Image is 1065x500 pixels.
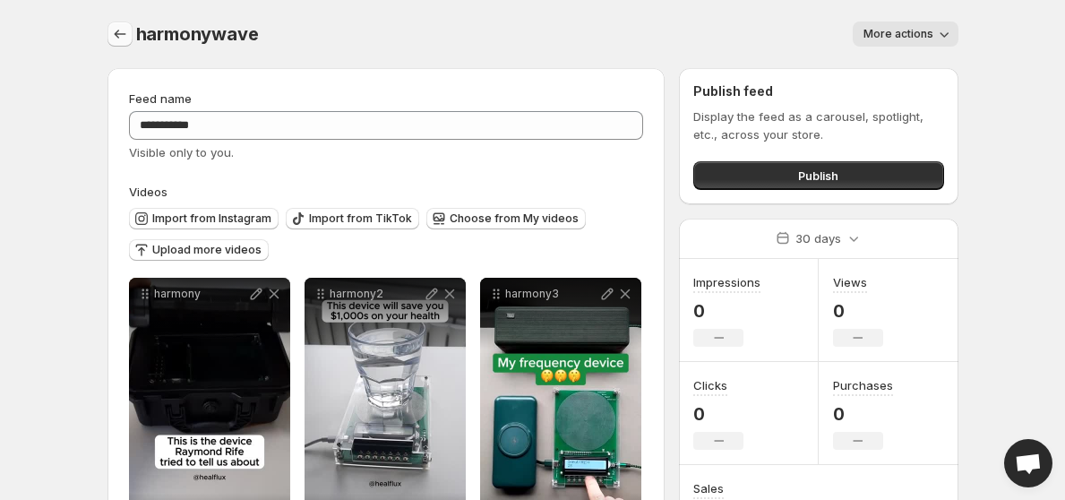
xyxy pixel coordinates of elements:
[833,376,893,394] h3: Purchases
[107,22,133,47] button: Settings
[1004,439,1052,487] div: Open chat
[152,211,271,226] span: Import from Instagram
[833,273,867,291] h3: Views
[693,403,743,425] p: 0
[154,287,247,301] p: harmony
[286,208,419,229] button: Import from TikTok
[795,229,841,247] p: 30 days
[693,82,943,100] h2: Publish feed
[693,108,943,143] p: Display the feed as a carousel, spotlight, etc., across your store.
[129,239,269,261] button: Upload more videos
[309,211,412,226] span: Import from TikTok
[129,185,167,199] span: Videos
[152,243,262,257] span: Upload more videos
[693,479,724,497] h3: Sales
[330,287,423,301] p: harmony2
[129,208,279,229] button: Import from Instagram
[505,287,598,301] p: harmony3
[693,161,943,190] button: Publish
[693,376,727,394] h3: Clicks
[129,145,234,159] span: Visible only to you.
[798,167,838,185] span: Publish
[129,91,192,106] span: Feed name
[863,27,933,41] span: More actions
[450,211,579,226] span: Choose from My videos
[693,300,760,322] p: 0
[833,403,893,425] p: 0
[693,273,760,291] h3: Impressions
[426,208,586,229] button: Choose from My videos
[136,23,259,45] span: harmonywave
[833,300,883,322] p: 0
[853,22,958,47] button: More actions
